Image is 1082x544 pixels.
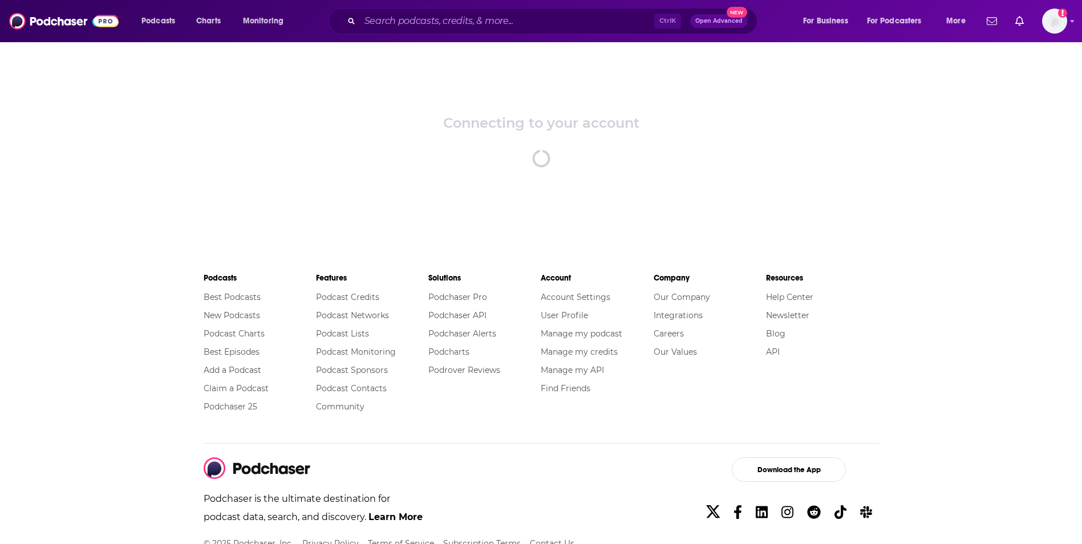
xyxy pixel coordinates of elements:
[316,310,389,320] a: Podcast Networks
[428,365,500,375] a: Podrover Reviews
[428,292,487,302] a: Podchaser Pro
[751,500,772,525] a: Linkedin
[541,310,588,320] a: User Profile
[690,14,748,28] button: Open AdvancedNew
[702,500,724,525] a: X/Twitter
[204,401,257,412] a: Podchaser 25
[243,13,283,29] span: Monitoring
[695,18,743,24] span: Open Advanced
[654,328,684,339] a: Careers
[428,310,487,320] a: Podchaser API
[795,12,862,30] button: open menu
[204,383,269,393] a: Claim a Podcast
[204,292,261,302] a: Best Podcasts
[204,457,311,479] img: Podchaser - Follow, Share and Rate Podcasts
[204,490,424,535] p: Podchaser is the ultimate destination for podcast data, search, and discovery.
[316,383,387,393] a: Podcast Contacts
[654,347,697,357] a: Our Values
[196,13,221,29] span: Charts
[803,500,825,525] a: Reddit
[9,10,119,32] img: Podchaser - Follow, Share and Rate Podcasts
[729,500,747,525] a: Facebook
[428,347,469,357] a: Podcharts
[316,268,428,288] li: Features
[766,310,809,320] a: Newsletter
[204,268,316,288] li: Podcasts
[339,8,768,34] div: Search podcasts, credits, & more...
[777,500,798,525] a: Instagram
[727,7,747,18] span: New
[204,310,260,320] a: New Podcasts
[1042,9,1067,34] button: Show profile menu
[316,401,364,412] a: Community
[860,12,938,30] button: open menu
[766,328,785,339] a: Blog
[867,13,922,29] span: For Podcasters
[1058,9,1067,18] svg: Add a profile image
[766,347,780,357] a: API
[766,292,813,302] a: Help Center
[1042,9,1067,34] img: User Profile
[982,11,1002,31] a: Show notifications dropdown
[830,500,851,525] a: TikTok
[541,292,610,302] a: Account Settings
[316,365,388,375] a: Podcast Sponsors
[654,310,703,320] a: Integrations
[204,347,260,357] a: Best Episodes
[368,511,423,522] a: Learn More
[428,268,541,288] li: Solutions
[654,14,681,29] span: Ctrl K
[316,328,369,339] a: Podcast Lists
[316,347,396,357] a: Podcast Monitoring
[946,13,966,29] span: More
[766,268,878,288] li: Resources
[189,12,228,30] a: Charts
[1042,9,1067,34] span: Logged in as Storey_publicity
[541,347,618,357] a: Manage my credits
[541,383,590,393] a: Find Friends
[235,12,298,30] button: open menu
[316,292,379,302] a: Podcast Credits
[732,457,846,482] button: Download the App
[133,12,190,30] button: open menu
[541,268,653,288] li: Account
[141,13,175,29] span: Podcasts
[856,500,877,525] a: Slack
[541,328,622,339] a: Manage my podcast
[204,328,265,339] a: Podcast Charts
[541,365,604,375] a: Manage my API
[803,13,848,29] span: For Business
[938,12,980,30] button: open menu
[1011,11,1028,31] a: Show notifications dropdown
[443,115,639,131] div: Connecting to your account
[654,268,766,288] li: Company
[204,365,261,375] a: Add a Podcast
[360,12,654,30] input: Search podcasts, credits, & more...
[428,328,496,339] a: Podchaser Alerts
[654,292,710,302] a: Our Company
[699,457,879,482] a: Download the App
